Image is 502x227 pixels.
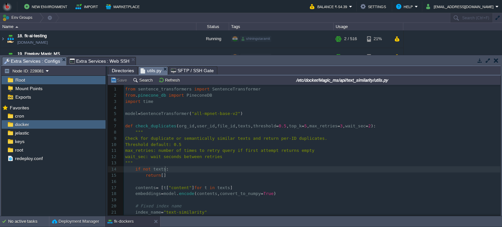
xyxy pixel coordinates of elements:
span: """ [125,160,133,165]
span: for [194,185,202,190]
button: Settings [360,3,388,10]
span: from [125,93,135,98]
span: threshold [253,123,276,128]
div: Running [196,48,229,66]
a: Root [14,77,26,83]
span: Extra Services : Web SSH [70,57,130,65]
span: 3 [340,123,343,128]
button: Marketplace [106,3,142,10]
span: file_id [217,123,235,128]
span: pinecone_db [138,93,166,98]
div: 19 [108,197,118,203]
span: in [209,185,215,190]
div: 14 [108,166,118,172]
button: Help [396,3,415,10]
div: Name [1,23,196,30]
span: = [ [156,185,163,190]
span: Directories [112,67,134,74]
div: 21% [367,48,388,66]
button: Save [110,77,129,83]
span: import [194,87,209,91]
span: import [125,99,141,104]
div: 21% [367,30,388,48]
span: texts [238,123,250,128]
div: shiningstaramit [240,36,271,42]
span: ( [189,111,192,116]
span: t [205,185,207,190]
button: Refresh [159,77,182,83]
span: sentence_transformers [138,87,192,91]
span: max_retries: number of times to retry query if first attempt returns empty [125,148,314,153]
button: [EMAIL_ADDRESS][DOMAIN_NAME] [426,3,495,10]
span: , [343,123,345,128]
span: check_duplicates [135,123,176,128]
div: 9 [108,136,118,142]
a: 19. Freekey Magic MS [17,51,60,57]
span: ): [371,123,376,128]
span: 18. fk-ai-testing [17,33,47,39]
span: ) [240,111,243,116]
span: embeddings [135,191,161,196]
span: , [235,123,238,128]
div: 16 [108,179,118,185]
span: model [163,191,176,196]
span: = [338,123,340,128]
span: """ [135,130,143,135]
span: time [143,99,153,104]
div: 10 [108,142,118,148]
span: [ [166,185,169,190]
div: 21 [108,209,118,216]
span: True [263,191,274,196]
div: Status [197,23,229,30]
img: AMDAwAAAACH5BAEAAAAALAAAAAABAAEAAAICRAEAOw== [15,26,18,28]
span: , [217,191,220,196]
span: index_name [135,210,161,215]
a: jelastic [14,130,30,136]
span: ( [194,191,197,196]
span: PineconeDB [187,93,212,98]
div: 12 [108,154,118,160]
span: # Fixed index name [135,203,181,208]
span: keys [14,138,25,144]
div: 20 [108,203,118,209]
img: AMDAwAAAACH5BAEAAAAALAAAAAABAAEAAAICRAEAOw== [6,48,15,66]
span: ] [192,185,194,190]
span: docker [14,122,30,127]
a: Exports [14,94,32,100]
div: 5 [108,111,118,117]
span: ( [176,123,179,128]
span: model [125,111,138,116]
a: Mount Points [14,86,43,91]
button: Search [133,77,155,83]
span: if [135,167,141,171]
a: root [14,147,24,153]
a: Favorites [8,105,30,110]
span: , [286,123,289,128]
span: texts [153,167,166,171]
span: encode [179,191,194,196]
button: Deployment Manager [52,218,99,225]
div: No active tasks [8,216,49,227]
span: utils.py [141,67,161,75]
span: def [125,123,133,128]
button: fk-dockers [108,218,134,225]
span: ) [274,191,276,196]
div: 15 [108,172,118,179]
div: 4 [108,105,118,111]
span: texts [217,185,230,190]
div: 11 / 50 [344,48,357,66]
span: = [302,123,304,128]
img: AMDAwAAAACH5BAEAAAAALAAAAAABAAEAAAICRAEAOw== [0,48,6,66]
span: , [194,123,197,128]
span: max_retries [310,123,338,128]
a: redeploy.conf [14,155,44,161]
span: = [261,191,263,196]
span: import [169,93,184,98]
span: SFTP / SSH Gate [171,67,214,74]
span: user_id [197,123,215,128]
